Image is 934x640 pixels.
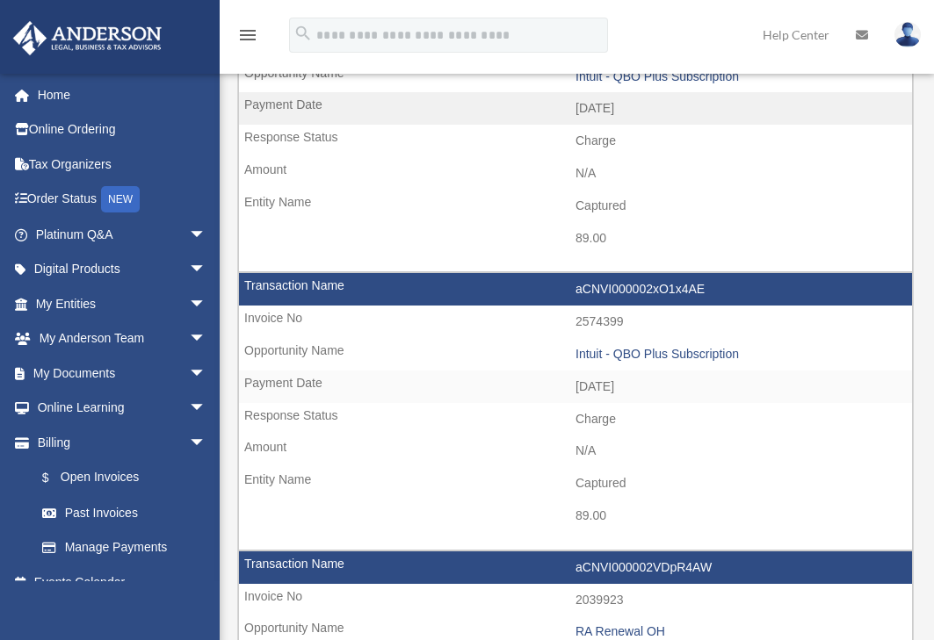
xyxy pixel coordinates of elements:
i: menu [237,25,258,46]
td: 2039923 [239,584,912,617]
td: [DATE] [239,370,912,404]
td: 89.00 [239,500,912,533]
span: $ [52,467,61,489]
td: Charge [239,403,912,436]
td: 2574399 [239,306,912,339]
a: Past Invoices [25,495,224,530]
a: Order StatusNEW [12,182,233,218]
a: Online Learningarrow_drop_down [12,391,233,426]
a: Tax Organizers [12,147,233,182]
img: Anderson Advisors Platinum Portal [8,21,167,55]
td: Captured [239,190,912,223]
a: My Anderson Teamarrow_drop_down [12,321,233,356]
td: Captured [239,467,912,500]
td: aCNVI000002xO1x4AE [239,273,912,306]
span: arrow_drop_down [189,356,224,392]
a: Online Ordering [12,112,233,147]
img: User Pic [894,22,921,47]
a: Digital Productsarrow_drop_down [12,252,233,287]
div: RA Renewal OH [576,624,903,639]
span: arrow_drop_down [189,286,224,322]
span: arrow_drop_down [189,321,224,357]
span: arrow_drop_down [189,391,224,427]
a: Home [12,77,233,112]
a: Manage Payments [25,530,233,565]
a: $Open Invoices [25,460,233,496]
span: arrow_drop_down [189,425,224,461]
a: My Entitiesarrow_drop_down [12,286,233,321]
a: menu [237,31,258,46]
span: arrow_drop_down [189,252,224,288]
a: Billingarrow_drop_down [12,425,233,460]
a: My Documentsarrow_drop_down [12,356,233,391]
td: 89.00 [239,222,912,255]
i: search [293,24,313,43]
td: N/A [239,435,912,468]
td: Charge [239,125,912,158]
div: Intuit - QBO Plus Subscription [576,347,903,362]
td: N/A [239,157,912,191]
a: Platinum Q&Aarrow_drop_down [12,217,233,252]
div: NEW [101,186,140,212]
td: aCNVI000002VDpR4AW [239,551,912,585]
td: [DATE] [239,92,912,126]
div: Intuit - QBO Plus Subscription [576,69,903,84]
a: Events Calendar [12,564,233,600]
span: arrow_drop_down [189,217,224,253]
